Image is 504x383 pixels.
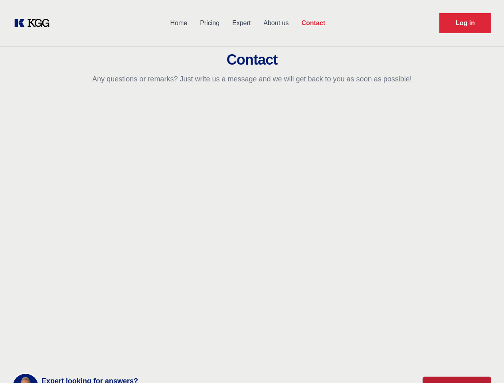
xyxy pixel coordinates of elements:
a: Pricing [194,13,226,34]
a: Home [164,13,194,34]
h2: Contact [10,52,494,68]
iframe: Chat Widget [464,345,504,383]
a: Contact [295,13,332,34]
a: About us [257,13,295,34]
a: Request Demo [439,13,491,33]
p: Any questions or remarks? Just write us a message and we will get back to you as soon as possible! [10,74,494,84]
a: Expert [226,13,257,34]
a: KOL Knowledge Platform: Talk to Key External Experts (KEE) [13,17,56,30]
